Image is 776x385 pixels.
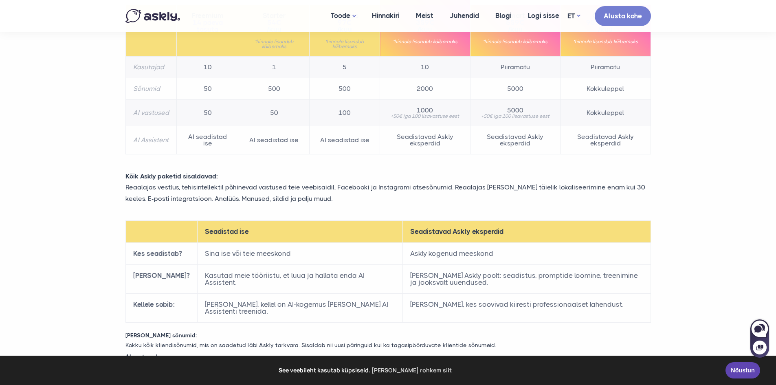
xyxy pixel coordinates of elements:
td: [PERSON_NAME], kes soovivad kiiresti professionaalset lahendust. [403,293,651,322]
span: /kuu [317,26,372,33]
small: +50€ iga 100 lisavastuse eest [478,114,553,119]
td: Kokkuleppel [561,78,651,100]
td: 1 [239,57,309,78]
small: *hinnale lisandub käibemaks [387,39,462,44]
td: Sina ise või teie meeskond [197,242,403,264]
small: *hinnale lisandub käibemaks [478,39,553,44]
td: [PERSON_NAME], kellel on AI-kogemus [PERSON_NAME] AI Assistenti treenida. [197,293,403,322]
td: Piiramatu [470,57,560,78]
td: 500 [239,78,309,100]
span: Kokkuleppel [568,110,643,116]
a: ET [567,10,580,22]
span: 5000 [478,107,553,114]
td: AI seadistad ise [176,126,239,154]
th: Seadistavad Askly eksperdid [403,220,651,242]
td: Seadistavad Askly eksperdid [561,126,651,154]
td: 10 [176,57,239,78]
img: Askly [125,9,180,23]
td: AI seadistad ise [310,126,380,154]
td: Askly kogenud meeskond [403,242,651,264]
span: /kuu [568,26,643,33]
span: /kuu [478,26,553,33]
td: 10 [380,57,470,78]
p: Reaalajas vestlus, tehisintellektil põhinevad vastused teie veebisaidil, Facebooki ja Instagrami ... [119,182,657,204]
td: 500 [310,78,380,100]
th: Sõnumid [125,78,176,100]
th: Seadistad ise [197,220,403,242]
td: 100 [310,100,380,126]
span: /kuu [246,26,302,33]
strong: AI vastused: [125,353,159,360]
span: /kuu [387,26,462,33]
td: 50 [239,100,309,126]
td: 50 [176,100,239,126]
th: Kellele sobib: [125,293,197,322]
small: *hinnale lisandub käibemaks [246,39,302,49]
small: *hinnale lisandub käibemaks [317,39,372,49]
a: learn more about cookies [370,364,453,376]
strong: [PERSON_NAME] sõnumid: [125,332,197,339]
th: AI vastused [125,100,176,126]
iframe: Askly chat [750,318,770,359]
strong: Kõik Askly paketid sisaldavad: [125,172,218,180]
td: 2000 [380,78,470,100]
a: Nõustun [725,362,760,378]
td: Piiramatu [561,57,651,78]
td: [PERSON_NAME] Askly poolt: seadistus, promptide loomine, treenimine ja jooksvalt uuendused. [403,264,651,293]
td: Seadistavad Askly eksperdid [380,126,470,154]
a: Alusta kohe [595,6,651,26]
td: AI seadistad ise [239,126,309,154]
td: 50 [176,78,239,100]
th: Kasutajad [125,57,176,78]
span: 1000 [387,107,462,114]
span: See veebileht kasutab küpsiseid. [12,364,720,376]
small: +50€ iga 100 lisavastuse eest [387,114,462,119]
th: Kes seadistab? [125,242,197,264]
th: AI Assistent [125,126,176,154]
td: Kasutad meie tööriistu, et luua ja hallata enda AI Assistent. [197,264,403,293]
span: 14 päeva tasuta [184,19,231,33]
td: Seadistavad Askly eksperdid [470,126,560,154]
th: [PERSON_NAME]? [125,264,197,293]
p: Kokku kõik kliendisõnumid, mis on saadetud läbi Askly tarkvara. Sisaldab nii uusi päringuid kui k... [119,341,657,350]
td: 5 [310,57,380,78]
small: *hinnale lisandub käibemaks [568,39,643,44]
td: 5000 [470,78,560,100]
